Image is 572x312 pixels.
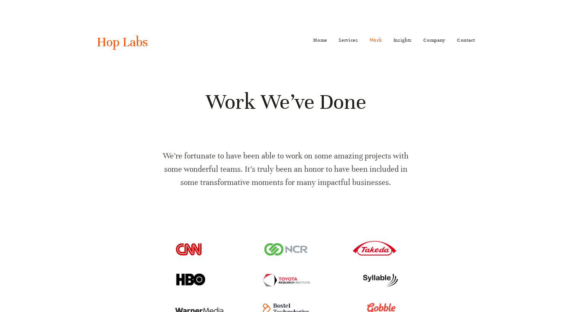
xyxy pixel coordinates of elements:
a: Insights [393,34,412,46]
a: Company [423,34,446,46]
h1: Work We’ve Done [162,88,410,116]
a: Home [313,34,327,46]
a: Work [370,34,382,46]
a: Hop Labs [97,34,148,50]
a: Contact [457,34,475,46]
p: We’re fortunate to have been able to work on some amazing projects with some wonderful teams. It’... [162,149,410,190]
a: Services [339,34,358,46]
